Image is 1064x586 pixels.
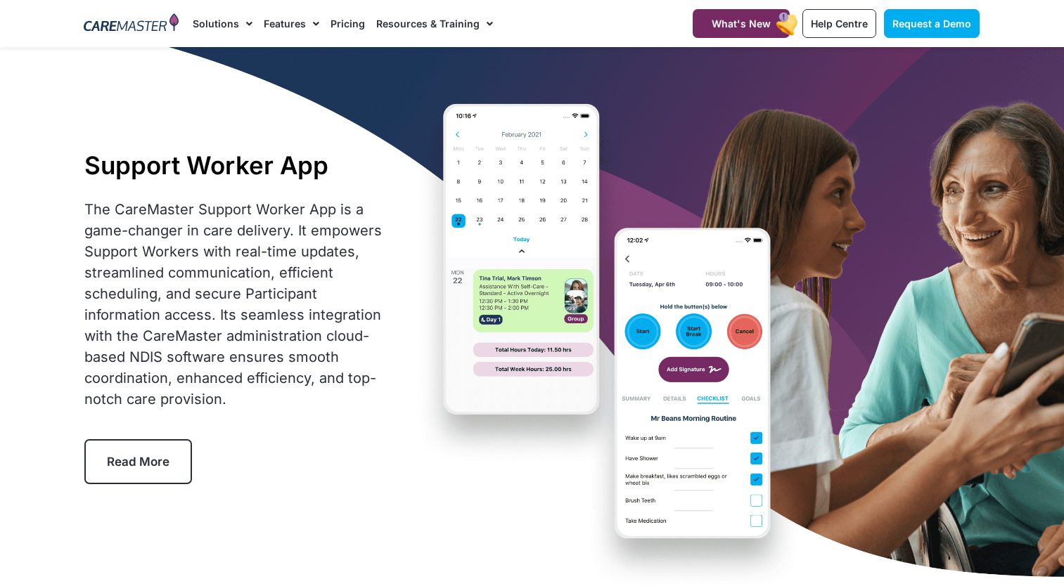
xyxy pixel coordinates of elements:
div: The CareMaster Support Worker App is a game-changer in care delivery. It empowers Support Workers... [84,199,389,410]
span: Request a Demo [892,18,971,30]
h1: Support Worker App [84,150,389,180]
a: Request a Demo [884,9,980,38]
img: CareMaster Logo [84,13,179,34]
span: Read More [107,455,169,469]
a: Help Centre [802,9,876,38]
span: What's New [712,18,771,30]
a: Read More [84,439,192,484]
span: Help Centre [811,18,868,30]
a: What's New [693,9,790,38]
